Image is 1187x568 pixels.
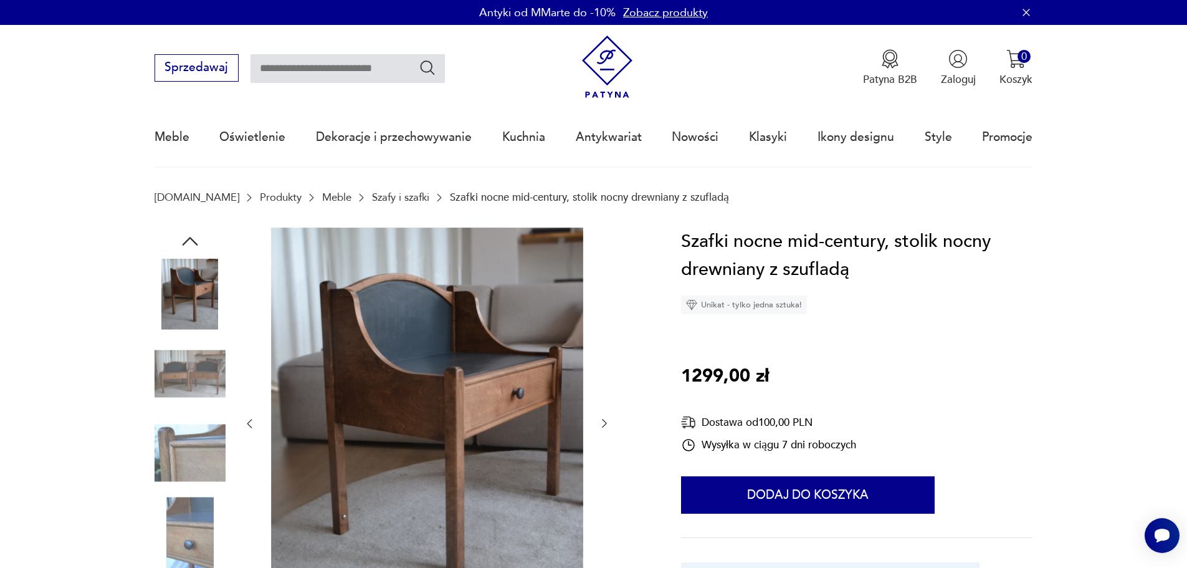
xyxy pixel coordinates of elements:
[880,49,900,69] img: Ikona medalu
[681,228,1032,284] h1: Szafki nocne mid-century, stolik nocny drewniany z szufladą
[681,415,856,430] div: Dostawa od 100,00 PLN
[576,36,639,99] img: Patyna - sklep z meblami i dekoracjami vintage
[1145,518,1180,553] iframe: Smartsupp widget button
[681,362,769,391] p: 1299,00 zł
[863,49,917,87] a: Ikona medaluPatyna B2B
[818,108,894,166] a: Ikony designu
[681,415,696,430] img: Ikona dostawy
[155,191,239,203] a: [DOMAIN_NAME]
[155,108,189,166] a: Meble
[322,191,351,203] a: Meble
[1018,50,1031,63] div: 0
[576,108,642,166] a: Antykwariat
[419,59,437,77] button: Szukaj
[155,338,226,409] img: Zdjęcie produktu Szafki nocne mid-century, stolik nocny drewniany z szufladą
[686,299,697,310] img: Ikona diamentu
[863,49,917,87] button: Patyna B2B
[260,191,302,203] a: Produkty
[155,259,226,330] img: Zdjęcie produktu Szafki nocne mid-century, stolik nocny drewniany z szufladą
[372,191,429,203] a: Szafy i szafki
[948,49,968,69] img: Ikonka użytkownika
[155,54,239,82] button: Sprzedawaj
[999,72,1032,87] p: Koszyk
[925,108,952,166] a: Style
[502,108,545,166] a: Kuchnia
[672,108,718,166] a: Nowości
[681,476,935,514] button: Dodaj do koszyka
[1006,49,1026,69] img: Ikona koszyka
[681,438,856,453] div: Wysyłka w ciągu 7 dni roboczych
[982,108,1032,166] a: Promocje
[749,108,787,166] a: Klasyki
[219,108,285,166] a: Oświetlenie
[155,497,226,568] img: Zdjęcie produktu Szafki nocne mid-century, stolik nocny drewniany z szufladą
[941,72,976,87] p: Zaloguj
[681,296,807,314] div: Unikat - tylko jedna sztuka!
[450,191,729,203] p: Szafki nocne mid-century, stolik nocny drewniany z szufladą
[155,418,226,489] img: Zdjęcie produktu Szafki nocne mid-century, stolik nocny drewniany z szufladą
[941,49,976,87] button: Zaloguj
[479,5,616,21] p: Antyki od MMarte do -10%
[155,64,239,74] a: Sprzedawaj
[999,49,1032,87] button: 0Koszyk
[863,72,917,87] p: Patyna B2B
[623,5,708,21] a: Zobacz produkty
[316,108,472,166] a: Dekoracje i przechowywanie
